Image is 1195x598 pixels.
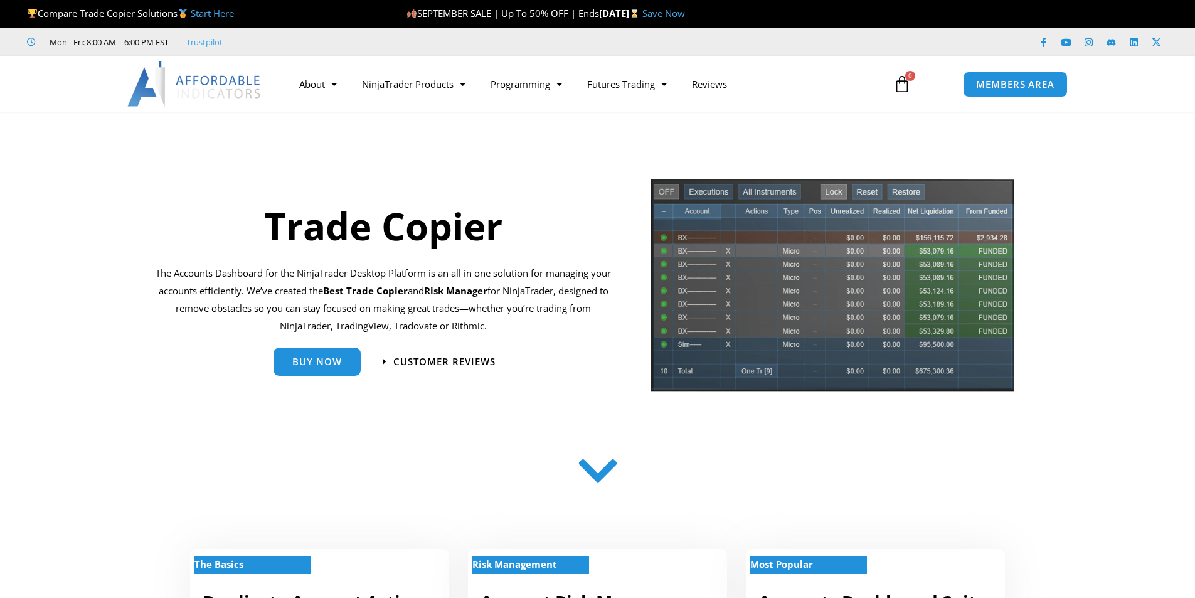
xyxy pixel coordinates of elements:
[287,70,349,99] a: About
[27,7,234,19] span: Compare Trade Copier Solutions
[191,7,234,19] a: Start Here
[46,35,169,50] span: Mon - Fri: 8:00 AM – 6:00 PM EST
[28,9,37,18] img: 🏆
[575,70,679,99] a: Futures Trading
[679,70,740,99] a: Reviews
[393,357,496,366] span: Customer Reviews
[274,348,361,376] a: Buy Now
[194,558,243,570] strong: The Basics
[156,200,612,252] h1: Trade Copier
[424,284,487,297] strong: Risk Manager
[963,72,1068,97] a: MEMBERS AREA
[383,357,496,366] a: Customer Reviews
[407,9,417,18] img: 🍂
[478,70,575,99] a: Programming
[976,80,1054,89] span: MEMBERS AREA
[630,9,639,18] img: ⌛
[649,178,1016,402] img: tradecopier | Affordable Indicators – NinjaTrader
[127,61,262,107] img: LogoAI | Affordable Indicators – NinjaTrader
[472,558,557,570] strong: Risk Management
[599,7,642,19] strong: [DATE]
[156,265,612,334] p: The Accounts Dashboard for the NinjaTrader Desktop Platform is an all in one solution for managin...
[874,66,930,102] a: 0
[905,71,915,81] span: 0
[323,284,408,297] b: Best Trade Copier
[750,558,813,570] strong: Most Popular
[406,7,599,19] span: SEPTEMBER SALE | Up To 50% OFF | Ends
[642,7,685,19] a: Save Now
[292,357,342,366] span: Buy Now
[186,35,223,50] a: Trustpilot
[349,70,478,99] a: NinjaTrader Products
[287,70,879,99] nav: Menu
[178,9,188,18] img: 🥇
